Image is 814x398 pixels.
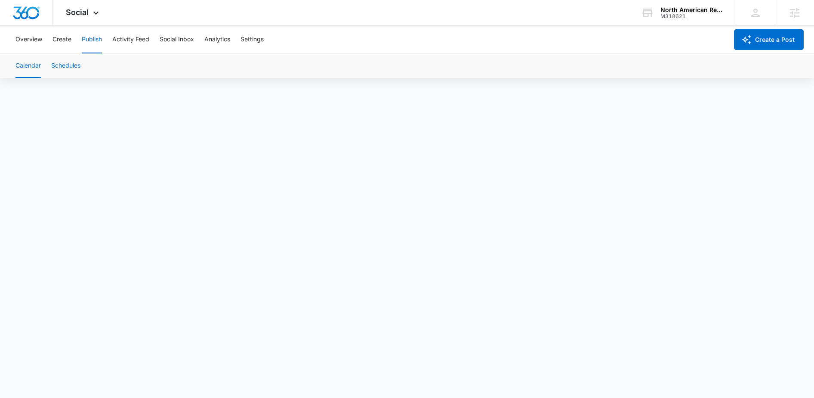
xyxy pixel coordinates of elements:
[660,13,723,19] div: account id
[204,26,230,53] button: Analytics
[160,26,194,53] button: Social Inbox
[15,54,41,78] button: Calendar
[66,8,89,17] span: Social
[112,26,149,53] button: Activity Feed
[240,26,264,53] button: Settings
[660,6,723,13] div: account name
[51,54,80,78] button: Schedules
[734,29,804,50] button: Create a Post
[82,26,102,53] button: Publish
[15,26,42,53] button: Overview
[52,26,71,53] button: Create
